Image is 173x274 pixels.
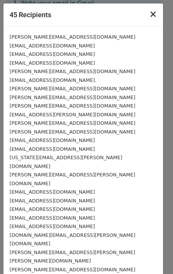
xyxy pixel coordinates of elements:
[10,198,95,204] small: [EMAIL_ADDRESS][DOMAIN_NAME]
[10,43,95,49] small: [EMAIL_ADDRESS][DOMAIN_NAME]
[10,95,135,100] small: [PERSON_NAME][EMAIL_ADDRESS][DOMAIN_NAME]
[10,10,51,20] h5: 45 Recipients
[10,155,122,169] small: [US_STATE][EMAIL_ADDRESS][PERSON_NAME][DOMAIN_NAME]
[10,215,95,221] small: [EMAIL_ADDRESS][DOMAIN_NAME]
[10,189,95,195] small: [EMAIL_ADDRESS][DOMAIN_NAME]
[10,232,135,247] small: [DOMAIN_NAME][EMAIL_ADDRESS][PERSON_NAME][DOMAIN_NAME]
[10,86,135,91] small: [PERSON_NAME][EMAIL_ADDRESS][DOMAIN_NAME]
[10,137,95,143] small: [EMAIL_ADDRESS][DOMAIN_NAME]
[10,129,135,135] small: [PERSON_NAME][EMAIL_ADDRESS][DOMAIN_NAME]
[10,146,95,152] small: [EMAIL_ADDRESS][DOMAIN_NAME]
[10,172,135,186] small: [PERSON_NAME][EMAIL_ADDRESS][PERSON_NAME][DOMAIN_NAME]
[10,77,96,83] small: [EMAIL_ADDRESS][DOMAIN_NAME].
[135,237,173,274] iframe: Chat Widget
[10,60,95,66] small: [EMAIL_ADDRESS][DOMAIN_NAME]
[10,250,135,264] small: [PERSON_NAME][EMAIL_ADDRESS][PERSON_NAME][PERSON_NAME][DOMAIN_NAME]
[143,3,163,25] button: Close
[10,51,95,57] small: [EMAIL_ADDRESS][DOMAIN_NAME]
[10,68,135,74] small: [PERSON_NAME][EMAIL_ADDRESS][DOMAIN_NAME]
[10,120,135,126] small: [PERSON_NAME][EMAIL_ADDRESS][DOMAIN_NAME]
[10,34,135,40] small: [PERSON_NAME][EMAIL_ADDRESS][DOMAIN_NAME]
[10,103,135,109] small: [PERSON_NAME][EMAIL_ADDRESS][DOMAIN_NAME]
[10,112,135,117] small: [EMAIL_ADDRESS][PERSON_NAME][DOMAIN_NAME]
[10,206,95,212] small: [EMAIL_ADDRESS][DOMAIN_NAME]
[10,267,135,272] small: [PERSON_NAME][EMAIL_ADDRESS][DOMAIN_NAME]
[10,223,95,229] small: [EMAIL_ADDRESS][DOMAIN_NAME]
[135,237,173,274] div: 聊天小组件
[149,9,157,20] span: ×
